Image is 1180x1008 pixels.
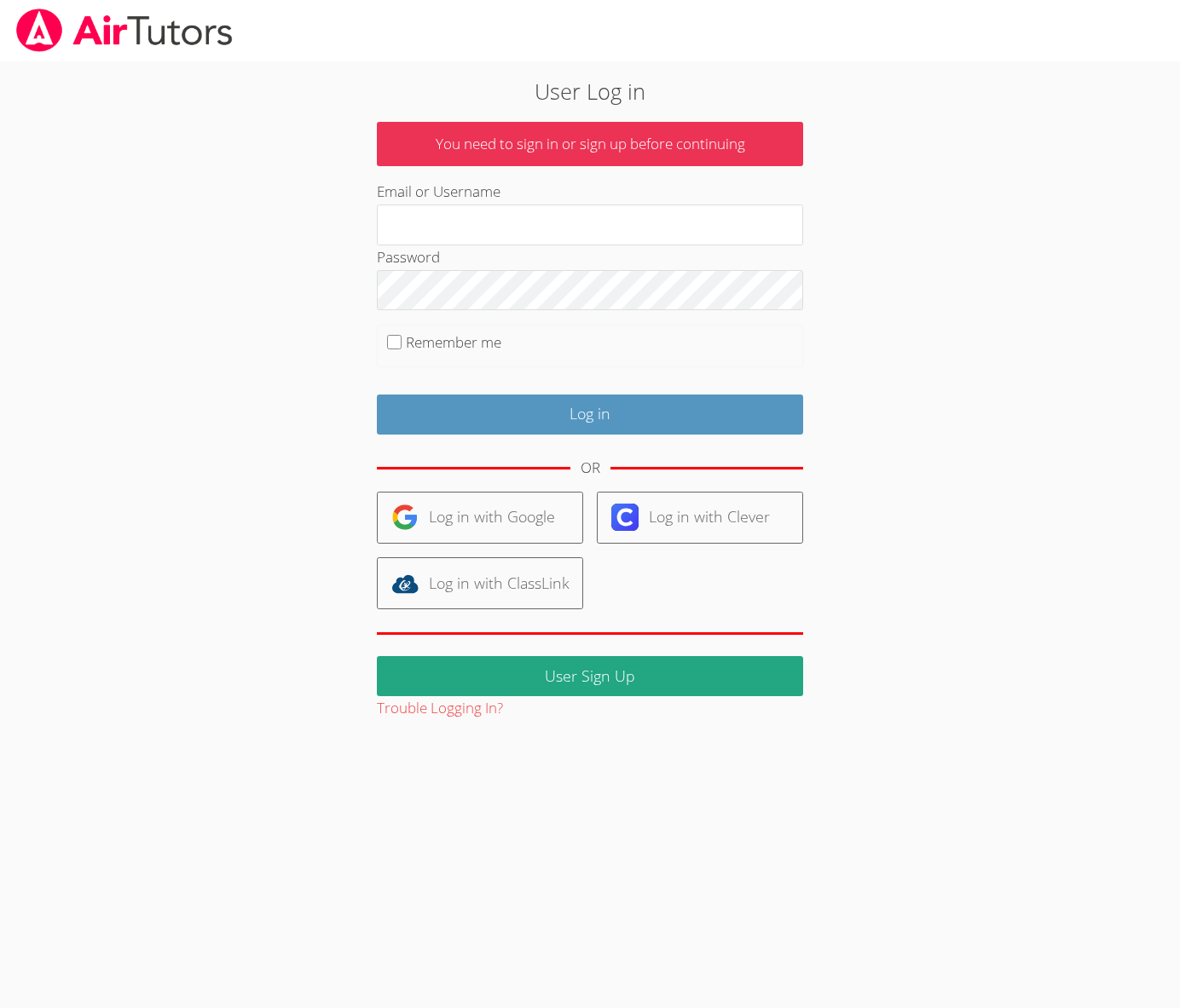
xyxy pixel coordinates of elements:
div: OR [581,456,600,481]
input: Log in [377,395,803,435]
img: google-logo-50288ca7cdecda66e5e0955fdab243c47b7ad437acaf1139b6f446037453330a.svg [391,504,419,531]
a: Log in with Google [377,492,583,544]
a: Log in with ClassLink [377,557,583,609]
button: Trouble Logging In? [377,696,503,721]
img: classlink-logo-d6bb404cc1216ec64c9a2012d9dc4662098be43eaf13dc465df04b49fa7ab582.svg [391,570,419,597]
label: Remember me [406,332,501,352]
img: airtutors_banner-c4298cdbf04f3fff15de1276eac7730deb9818008684d7c2e4769d2f7ddbe033.png [14,9,234,52]
label: Email or Username [377,181,500,201]
img: clever-logo-6eab21bc6e7a338710f1a6ff85c0baf02591cd810cc4098c63d3a4b26e2feb20.svg [611,504,639,531]
p: You need to sign in or sign up before continuing [377,122,803,167]
h2: User Log in [271,75,908,107]
a: Log in with Clever [597,492,803,544]
a: User Sign Up [377,656,803,696]
label: Password [377,247,440,267]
